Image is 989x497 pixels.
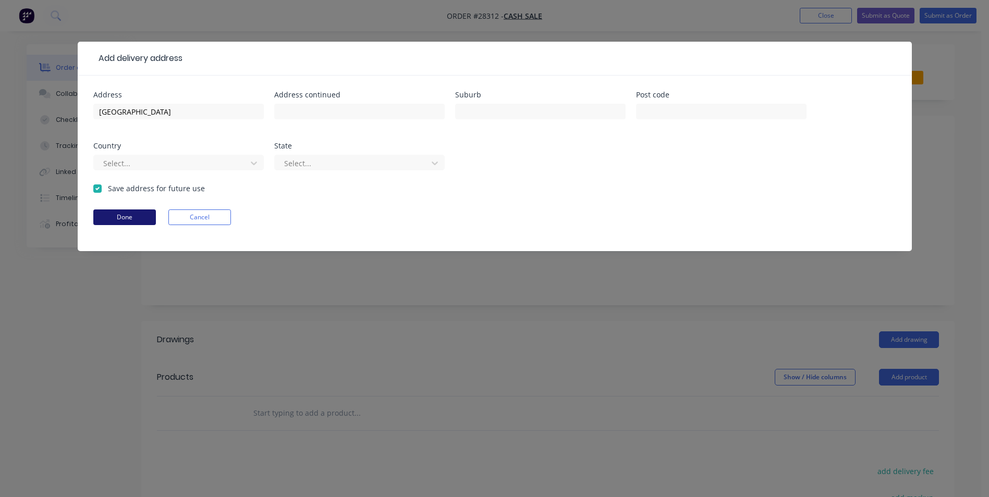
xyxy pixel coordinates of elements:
[108,183,205,194] label: Save address for future use
[93,52,182,65] div: Add delivery address
[93,91,264,98] div: Address
[93,142,264,150] div: Country
[168,209,231,225] button: Cancel
[93,209,156,225] button: Done
[636,91,807,98] div: Post code
[455,91,626,98] div: Suburb
[274,142,445,150] div: State
[274,91,445,98] div: Address continued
